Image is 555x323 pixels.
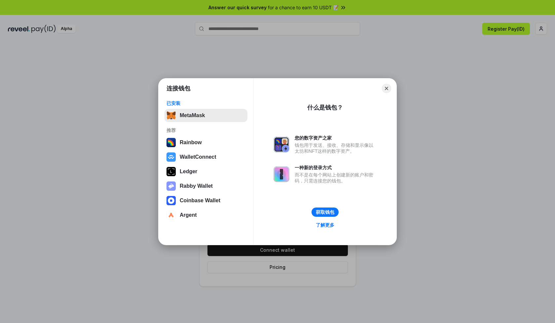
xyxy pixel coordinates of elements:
[312,221,338,229] a: 了解更多
[180,154,216,160] div: WalletConnect
[295,135,377,141] div: 您的数字资产之家
[166,181,176,191] img: svg+xml,%3Csvg%20xmlns%3D%22http%3A%2F%2Fwww.w3.org%2F2000%2Fsvg%22%20fill%3D%22none%22%20viewBox...
[274,137,289,152] img: svg+xml,%3Csvg%20xmlns%3D%22http%3A%2F%2Fwww.w3.org%2F2000%2Fsvg%22%20fill%3D%22none%22%20viewBox...
[295,142,377,154] div: 钱包用于发送、接收、存储和显示像以太坊和NFT这样的数字资产。
[165,150,247,164] button: WalletConnect
[295,172,377,184] div: 而不是在每个网站上创建新的账户和密码，只需连接您的钱包。
[180,113,205,118] div: MetaMask
[382,84,391,93] button: Close
[165,109,247,122] button: MetaMask
[166,152,176,162] img: svg+xml,%3Csvg%20width%3D%2228%22%20height%3D%2228%22%20viewBox%3D%220%200%2028%2028%22%20fill%3D...
[316,222,334,228] div: 了解更多
[180,198,220,204] div: Coinbase Wallet
[312,208,339,217] button: 获取钱包
[166,127,245,133] div: 推荐
[180,212,197,218] div: Argent
[165,194,247,207] button: Coinbase Wallet
[274,166,289,182] img: svg+xml,%3Csvg%20xmlns%3D%22http%3A%2F%2Fwww.w3.org%2F2000%2Fsvg%22%20fill%3D%22none%22%20viewBox...
[180,183,213,189] div: Rabby Wallet
[165,209,247,222] button: Argent
[307,104,343,112] div: 什么是钱包？
[316,209,334,215] div: 获取钱包
[166,196,176,205] img: svg+xml,%3Csvg%20width%3D%2228%22%20height%3D%2228%22%20viewBox%3D%220%200%2028%2028%22%20fill%3D...
[166,84,190,92] h1: 连接钱包
[180,169,197,175] div: Ledger
[165,136,247,149] button: Rainbow
[295,165,377,171] div: 一种新的登录方式
[166,111,176,120] img: svg+xml,%3Csvg%20fill%3D%22none%22%20height%3D%2233%22%20viewBox%3D%220%200%2035%2033%22%20width%...
[165,179,247,193] button: Rabby Wallet
[166,100,245,106] div: 已安装
[166,138,176,147] img: svg+xml,%3Csvg%20width%3D%22120%22%20height%3D%22120%22%20viewBox%3D%220%200%20120%20120%22%20fil...
[180,140,202,145] div: Rainbow
[166,167,176,176] img: svg+xml,%3Csvg%20xmlns%3D%22http%3A%2F%2Fwww.w3.org%2F2000%2Fsvg%22%20width%3D%2228%22%20height%3...
[166,210,176,220] img: svg+xml,%3Csvg%20width%3D%2228%22%20height%3D%2228%22%20viewBox%3D%220%200%2028%2028%22%20fill%3D...
[165,165,247,178] button: Ledger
